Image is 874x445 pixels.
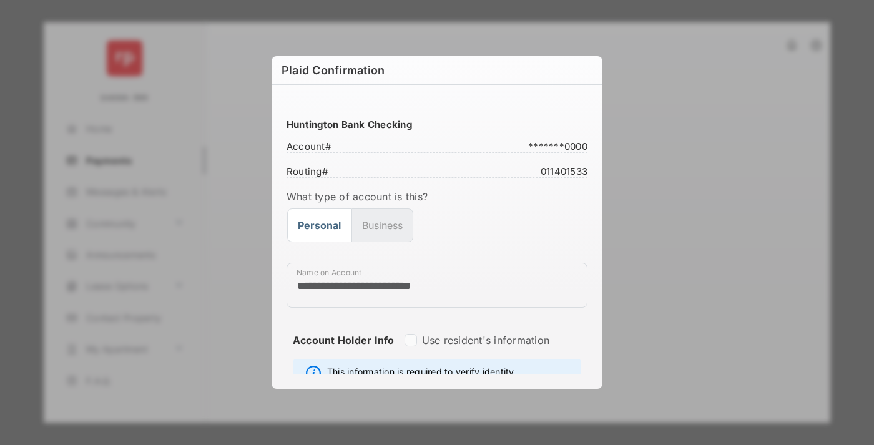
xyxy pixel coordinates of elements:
[287,119,587,130] h3: Huntington Bank Checking
[327,366,516,381] span: This information is required to verify identity.
[422,334,549,346] label: Use resident's information
[351,208,413,242] button: Business
[272,56,602,85] h6: Plaid Confirmation
[287,140,335,150] span: Account #
[293,334,395,369] strong: Account Holder Info
[287,190,587,203] label: What type of account is this?
[287,165,332,175] span: Routing #
[287,208,351,242] button: Personal
[537,165,587,175] span: 011401533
